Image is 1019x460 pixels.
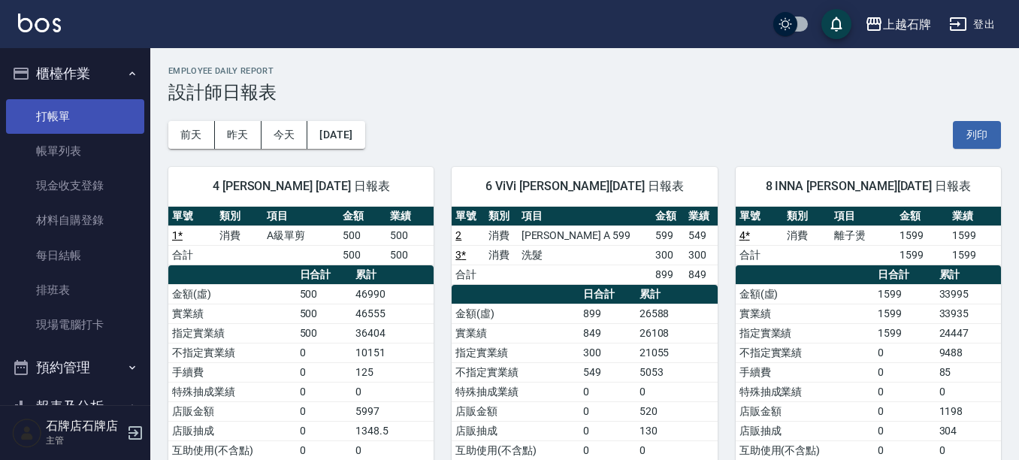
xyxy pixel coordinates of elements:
[168,82,1001,103] h3: 設計師日報表
[736,323,875,343] td: 指定實業績
[874,401,935,421] td: 0
[296,323,352,343] td: 500
[874,284,935,304] td: 1599
[636,304,718,323] td: 26588
[953,121,1001,149] button: 列印
[215,121,262,149] button: 昨天
[936,401,1001,421] td: 1198
[296,421,352,440] td: 0
[685,225,718,245] td: 549
[579,304,636,323] td: 899
[485,225,518,245] td: 消費
[859,9,937,40] button: 上越石牌
[896,225,948,245] td: 1599
[296,284,352,304] td: 500
[262,121,308,149] button: 今天
[736,382,875,401] td: 特殊抽成業績
[6,54,144,93] button: 櫃檯作業
[296,362,352,382] td: 0
[296,304,352,323] td: 500
[485,245,518,265] td: 消費
[470,179,699,194] span: 6 ViVi [PERSON_NAME][DATE] 日報表
[636,285,718,304] th: 累計
[386,225,434,245] td: 500
[6,238,144,273] a: 每日結帳
[168,401,296,421] td: 店販金額
[736,343,875,362] td: 不指定實業績
[948,245,1001,265] td: 1599
[386,245,434,265] td: 500
[936,284,1001,304] td: 33995
[943,11,1001,38] button: 登出
[948,207,1001,226] th: 業績
[736,207,1001,265] table: a dense table
[579,343,636,362] td: 300
[874,304,935,323] td: 1599
[736,421,875,440] td: 店販抽成
[352,284,434,304] td: 46990
[352,304,434,323] td: 46555
[46,419,122,434] h5: 石牌店石牌店
[6,387,144,426] button: 報表及分析
[339,245,386,265] td: 500
[296,440,352,460] td: 0
[636,440,718,460] td: 0
[352,401,434,421] td: 5997
[936,440,1001,460] td: 0
[883,15,931,34] div: 上越石牌
[352,382,434,401] td: 0
[168,440,296,460] td: 互助使用(不含點)
[168,421,296,440] td: 店販抽成
[386,207,434,226] th: 業績
[736,401,875,421] td: 店販金額
[736,207,783,226] th: 單號
[452,440,579,460] td: 互助使用(不含點)
[186,179,416,194] span: 4 [PERSON_NAME] [DATE] 日報表
[455,229,461,241] a: 2
[168,66,1001,76] h2: Employee Daily Report
[452,382,579,401] td: 特殊抽成業績
[874,382,935,401] td: 0
[518,207,652,226] th: 項目
[652,245,685,265] td: 300
[6,99,144,134] a: 打帳單
[896,245,948,265] td: 1599
[352,421,434,440] td: 1348.5
[652,225,685,245] td: 599
[874,440,935,460] td: 0
[896,207,948,226] th: 金額
[874,421,935,440] td: 0
[168,121,215,149] button: 前天
[263,207,339,226] th: 項目
[579,401,636,421] td: 0
[6,348,144,387] button: 預約管理
[783,225,830,245] td: 消費
[352,265,434,285] th: 累計
[518,225,652,245] td: [PERSON_NAME] A 599
[652,265,685,284] td: 899
[948,225,1001,245] td: 1599
[636,382,718,401] td: 0
[6,273,144,307] a: 排班表
[685,207,718,226] th: 業績
[168,207,434,265] table: a dense table
[636,421,718,440] td: 130
[6,168,144,203] a: 現金收支登錄
[652,207,685,226] th: 金額
[736,245,783,265] td: 合計
[936,304,1001,323] td: 33935
[339,207,386,226] th: 金額
[736,440,875,460] td: 互助使用(不含點)
[452,421,579,440] td: 店販抽成
[18,14,61,32] img: Logo
[12,418,42,448] img: Person
[6,307,144,342] a: 現場電腦打卡
[6,203,144,238] a: 材料自購登錄
[636,323,718,343] td: 26108
[168,323,296,343] td: 指定實業績
[936,343,1001,362] td: 9488
[874,343,935,362] td: 0
[936,323,1001,343] td: 24447
[736,362,875,382] td: 手續費
[296,265,352,285] th: 日合計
